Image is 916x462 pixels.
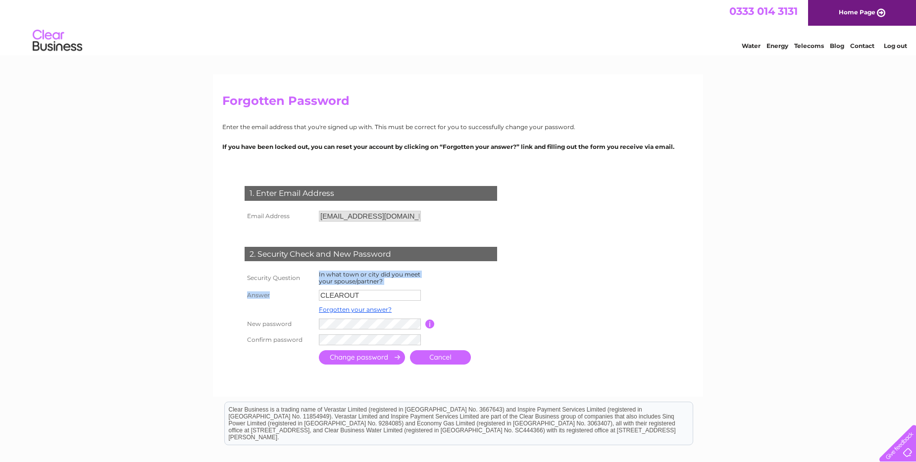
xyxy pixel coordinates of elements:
input: Information [425,320,435,328]
th: Answer [242,287,316,303]
a: Energy [766,42,788,49]
h2: Forgotten Password [222,94,694,113]
p: Enter the email address that you're signed up with. This must be correct for you to successfully ... [222,122,694,132]
th: Confirm password [242,332,316,348]
th: Email Address [242,208,316,224]
th: Security Question [242,269,316,287]
label: In what town or city did you meet your spouse/partner? [319,271,420,285]
div: 1. Enter Email Address [245,186,497,201]
a: Contact [850,42,874,49]
th: New password [242,316,316,332]
input: Submit [319,350,405,365]
p: If you have been locked out, you can reset your account by clicking on “Forgotten your answer?” l... [222,142,694,151]
a: Blog [830,42,844,49]
a: Log out [884,42,907,49]
a: Forgotten your answer? [319,306,392,313]
a: Water [742,42,761,49]
img: logo.png [32,26,83,56]
a: Cancel [410,350,471,365]
div: 2. Security Check and New Password [245,247,497,262]
a: 0333 014 3131 [729,5,798,17]
div: Clear Business is a trading name of Verastar Limited (registered in [GEOGRAPHIC_DATA] No. 3667643... [225,5,693,48]
a: Telecoms [794,42,824,49]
